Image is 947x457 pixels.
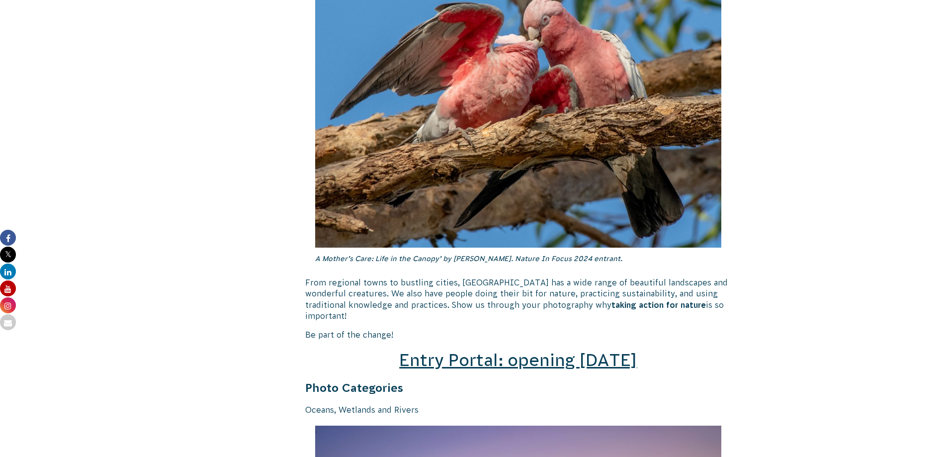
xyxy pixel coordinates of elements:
[315,255,622,263] em: A Mother’s Care: Life in the Canopy’ by [PERSON_NAME]. Nature In Focus 2024 entrant.
[399,351,637,369] a: Entry Portal: opening [DATE]
[611,300,706,309] strong: taking action for nature
[305,404,732,415] p: Oceans, Wetlands and Rivers
[305,329,732,340] p: Be part of the change!
[305,381,403,394] strong: Photo Categories
[305,277,732,322] p: From regional towns to bustling cities, [GEOGRAPHIC_DATA] has a wide range of beautiful landscape...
